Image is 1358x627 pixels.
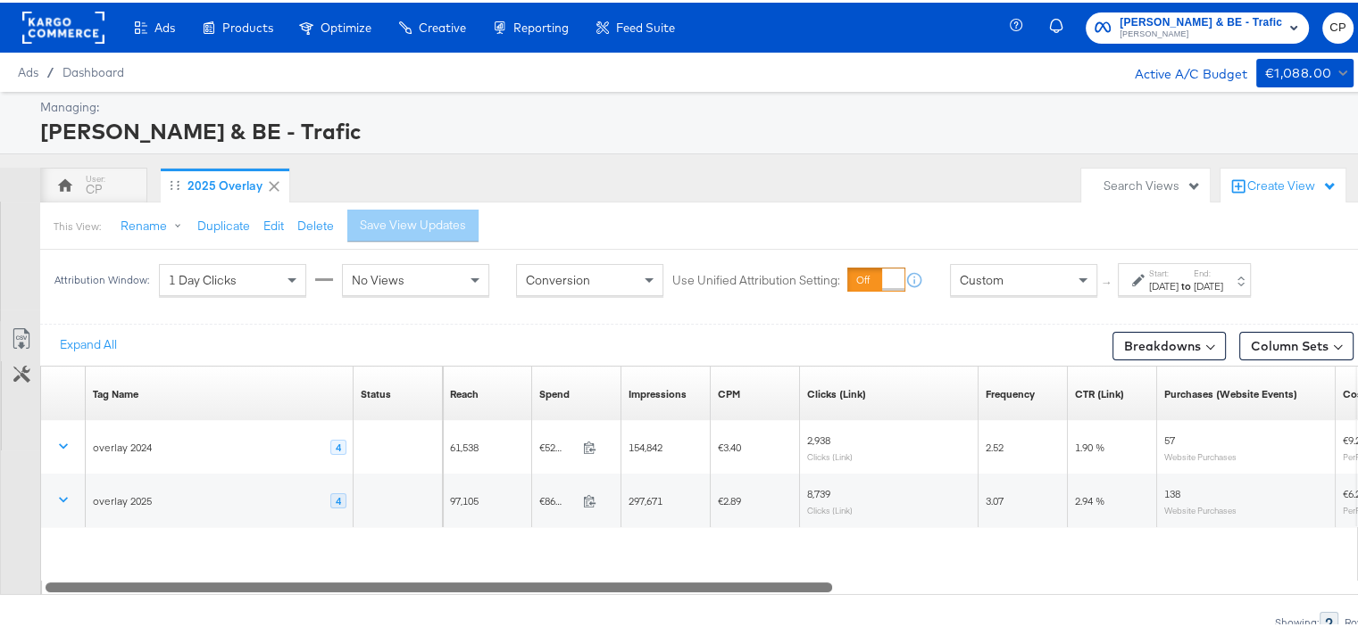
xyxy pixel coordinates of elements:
[1075,491,1104,505] span: 2.94 %
[718,384,740,399] div: CPM
[450,384,479,399] div: Reach
[513,18,569,32] span: Reporting
[672,269,840,286] label: Use Unified Attribution Setting:
[40,96,1349,113] div: Managing:
[361,384,391,399] a: Shows the current state of your Ad.
[807,484,830,498] span: 8,739
[960,269,1004,285] span: Custom
[330,491,346,507] div: 4
[1164,502,1237,513] sub: Website Purchases
[1179,276,1194,290] strong: to
[263,215,284,232] button: Edit
[330,437,346,453] div: 4
[539,491,576,505] span: €861.01
[1164,449,1237,459] sub: Website Purchases
[1149,265,1179,276] label: Start:
[38,62,62,77] span: /
[361,384,391,399] div: Status
[629,438,662,451] span: 154,842
[1322,10,1354,41] button: CP
[1164,384,1297,399] a: The number of times a purchase was made tracked by your Custom Audience pixel on your website aft...
[62,62,124,77] a: Dashboard
[718,384,740,399] a: The average cost you've paid to have 1,000 impressions of your ad.
[1164,384,1297,399] div: Purchases (Website Events)
[807,384,866,399] div: Clicks (Link)
[197,215,250,232] button: Duplicate
[1265,60,1332,82] div: €1,088.00
[539,384,570,399] div: Spend
[1256,56,1354,85] button: €1,088.00
[1112,329,1226,358] button: Breakdowns
[93,384,138,399] a: Tag Name
[169,269,237,285] span: 1 Day Clicks
[40,113,1349,144] div: [PERSON_NAME] & BE - Trafic
[222,18,273,32] span: Products
[108,208,201,240] button: Rename
[1075,384,1124,399] div: CTR (Link)
[807,384,866,399] a: The number of clicks on links appearing on your ad or Page that direct people to your sites off F...
[1116,56,1247,83] div: Active A/C Budget
[170,177,179,187] div: Drag to reorder tab
[1075,384,1124,399] a: The number of clicks received on a link in your ad divided by the number of impressions.
[526,269,590,285] span: Conversion
[986,384,1035,399] div: Frequency
[450,491,479,505] span: 97,105
[86,178,102,195] div: CP
[450,438,479,451] span: 61,538
[47,326,129,359] button: Expand All
[539,438,576,451] span: €526.46
[807,431,830,444] span: 2,938
[93,491,152,506] div: overlay 2025
[1164,431,1175,444] span: 57
[539,384,570,399] a: The total amount spent to date.
[54,217,101,231] div: This View:
[352,269,404,285] span: No Views
[450,384,479,399] a: The number of people your ad was served to.
[321,18,371,32] span: Optimize
[297,215,334,232] button: Delete
[154,18,175,32] span: Ads
[1120,11,1282,29] span: [PERSON_NAME] & BE - Trafic
[629,491,662,505] span: 297,671
[1104,175,1201,192] div: Search Views
[616,18,675,32] span: Feed Suite
[718,491,741,505] span: €2.89
[54,271,150,284] div: Attribution Window:
[1120,25,1282,39] span: [PERSON_NAME]
[807,449,853,459] sub: Clicks (Link)
[1329,15,1346,36] span: CP
[1099,277,1116,284] span: ↑
[1086,10,1309,41] button: [PERSON_NAME] & BE - Trafic[PERSON_NAME]
[629,384,687,399] a: The number of times your ad was served. On mobile apps an ad is counted as served the first time ...
[1194,276,1223,291] div: [DATE]
[18,62,38,77] span: Ads
[419,18,466,32] span: Creative
[986,491,1004,505] span: 3.07
[1239,329,1354,358] button: Column Sets
[187,175,262,192] div: 2025 Overlay
[986,438,1004,451] span: 2.52
[1149,276,1179,291] div: [DATE]
[629,384,687,399] div: Impressions
[1164,484,1180,498] span: 138
[1247,175,1337,193] div: Create View
[1075,438,1104,451] span: 1.90 %
[986,384,1035,399] a: The average number of times your ad was served to each person.
[807,502,853,513] sub: Clicks (Link)
[1194,265,1223,276] label: End:
[93,438,152,452] div: overlay 2024
[718,438,741,451] span: €3.40
[1274,614,1320,626] div: Showing:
